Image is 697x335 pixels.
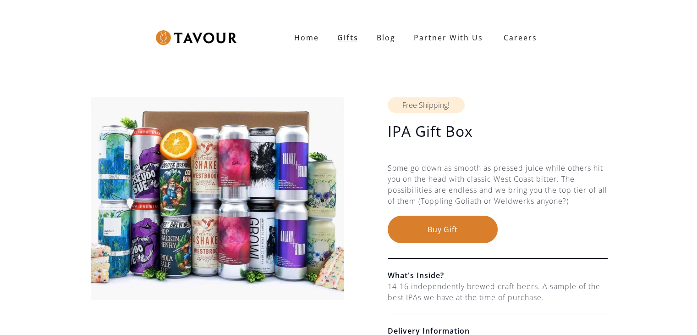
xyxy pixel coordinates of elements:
[388,97,465,113] div: Free Shipping!
[368,28,405,47] a: Blog
[388,270,608,281] h6: What's Inside?
[285,28,328,47] a: Home
[388,216,498,243] button: Buy Gift
[294,33,319,43] strong: Home
[388,162,608,216] div: Some go down as smooth as pressed juice while others hit you on the head with classic West Coast ...
[492,25,544,50] a: Careers
[328,28,368,47] a: Gifts
[405,28,492,47] a: partner with us
[504,28,537,47] strong: Careers
[388,122,608,140] h1: IPA Gift Box
[388,281,608,303] div: 14-16 independently brewed craft beers. A sample of the best IPAs we have at the time of purchase.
